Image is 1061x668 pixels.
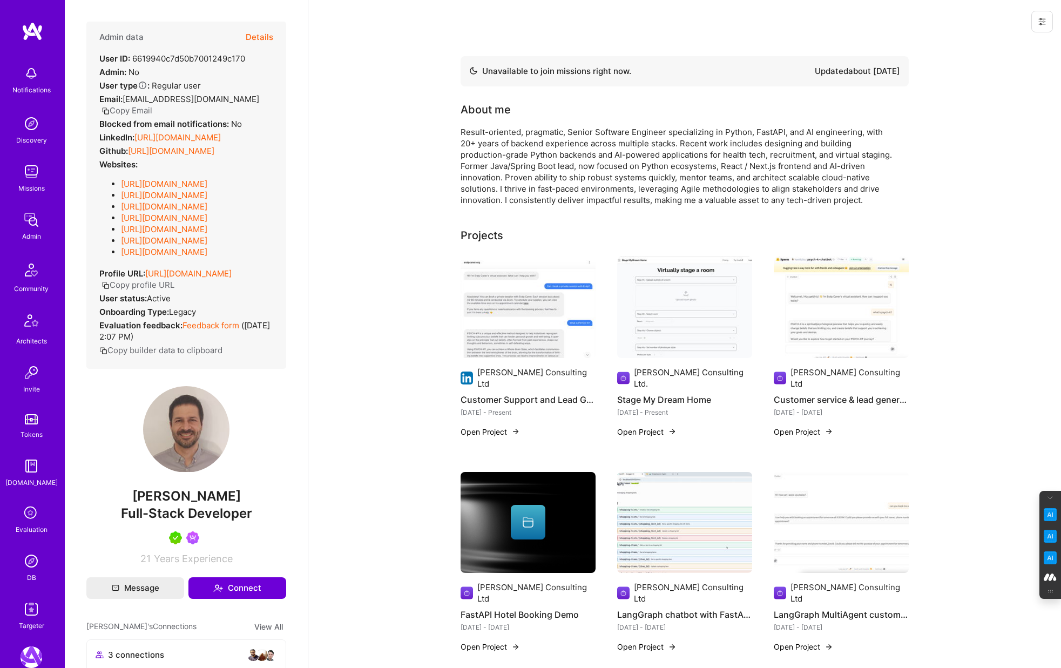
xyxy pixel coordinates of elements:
[264,649,277,662] img: avatar
[668,643,677,651] img: arrow-right
[18,309,44,335] img: Architects
[461,586,473,599] img: Company logo
[825,427,833,436] img: arrow-right
[774,608,909,622] h4: LangGraph MultiAgent customer support chatbot demo
[128,146,214,156] a: [URL][DOMAIN_NAME]
[99,118,242,130] div: No
[774,586,786,599] img: Company logo
[112,584,119,592] i: icon Mail
[86,488,286,504] span: [PERSON_NAME]
[169,307,196,317] span: legacy
[21,113,42,134] img: discovery
[461,622,596,633] div: [DATE] - [DATE]
[102,105,152,116] button: Copy Email
[617,393,752,407] h4: Stage My Dream Home
[461,393,596,407] h4: Customer Support and Lead Generator Agent
[99,347,107,355] i: icon Copy
[815,65,900,78] div: Updated about [DATE]
[183,320,239,330] a: Feedback form
[16,524,48,535] div: Evaluation
[617,472,752,573] img: LangGraph chatbot with FastAPI MCP Server
[121,505,252,521] span: Full-Stack Developer
[99,159,138,170] strong: Websites:
[21,598,42,620] img: Skill Targeter
[102,281,110,289] i: icon Copy
[102,107,110,115] i: icon Copy
[16,134,47,146] div: Discovery
[99,146,128,156] strong: Github:
[86,577,184,599] button: Message
[123,94,259,104] span: [EMAIL_ADDRESS][DOMAIN_NAME]
[774,372,786,384] img: Company logo
[134,132,221,143] a: [URL][DOMAIN_NAME]
[145,268,232,279] a: [URL][DOMAIN_NAME]
[12,84,51,96] div: Notifications
[99,119,231,129] strong: Blocked from email notifications:
[774,393,909,407] h4: Customer service & lead generation chatbot
[461,102,511,118] div: About me
[22,231,41,242] div: Admin
[617,407,752,418] div: [DATE] - Present
[99,80,201,91] div: Regular user
[121,179,207,189] a: [URL][DOMAIN_NAME]
[99,307,169,317] strong: Onboarding Type:
[617,372,630,384] img: Company logo
[18,646,45,668] a: A.Team: Leading A.Team's Marketing & DemandGen
[617,641,677,652] button: Open Project
[99,320,183,330] strong: Evaluation feedback:
[99,320,273,342] div: ( [DATE] 2:07 PM )
[99,67,126,77] strong: Admin:
[99,53,130,64] strong: User ID:
[99,132,134,143] strong: LinkedIn:
[477,582,596,604] div: [PERSON_NAME] Consulting Ltd
[1044,508,1057,521] img: Key Point Extractor icon
[617,586,630,599] img: Company logo
[121,224,207,234] a: [URL][DOMAIN_NAME]
[21,362,42,383] img: Invite
[18,183,45,194] div: Missions
[143,386,229,473] img: User Avatar
[617,426,677,437] button: Open Project
[774,622,909,633] div: [DATE] - [DATE]
[188,577,286,599] button: Connect
[461,372,473,384] img: Company logo
[18,257,44,283] img: Community
[99,293,147,303] strong: User status:
[22,22,43,41] img: logo
[469,66,478,75] img: Availability
[617,622,752,633] div: [DATE] - [DATE]
[247,649,260,662] img: avatar
[21,455,42,477] img: guide book
[99,94,123,104] strong: Email:
[154,553,233,564] span: Years Experience
[121,235,207,246] a: [URL][DOMAIN_NAME]
[121,213,207,223] a: [URL][DOMAIN_NAME]
[511,427,520,436] img: arrow-right
[140,553,151,564] span: 21
[634,367,752,389] div: [PERSON_NAME] Consulting Ltd.
[169,531,182,544] img: A.Teamer in Residence
[461,608,596,622] h4: FastAPI Hotel Booking Demo
[461,472,596,573] img: cover
[96,651,104,659] i: icon Collaborator
[99,66,139,78] div: No
[246,22,273,53] button: Details
[99,268,145,279] strong: Profile URL:
[774,257,909,358] img: Customer service & lead generation chatbot
[255,649,268,662] img: avatar
[138,80,147,90] i: Help
[25,414,38,424] img: tokens
[461,227,503,244] div: Projects
[461,257,596,358] img: Customer Support and Lead Generator Agent
[21,209,42,231] img: admin teamwork
[774,472,909,573] img: LangGraph MultiAgent customer support chatbot demo
[21,429,43,440] div: Tokens
[790,582,909,604] div: [PERSON_NAME] Consulting Ltd
[21,550,42,572] img: Admin Search
[461,407,596,418] div: [DATE] - Present
[251,620,286,633] button: View All
[1044,530,1057,543] img: Email Tone Analyzer icon
[477,367,596,389] div: [PERSON_NAME] Consulting Ltd
[668,427,677,436] img: arrow-right
[774,426,833,437] button: Open Project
